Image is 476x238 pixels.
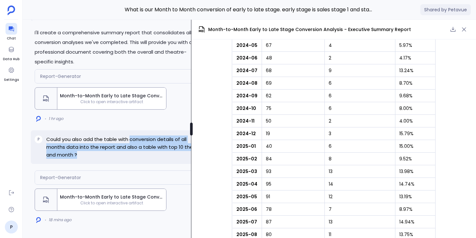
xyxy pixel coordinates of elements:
[420,4,471,15] span: Shared by Petavue
[125,5,374,14] span: What is our Month to Month conversion of early to late stage. early stage is sales stage 1 and st...
[7,5,15,15] img: petavue logo
[4,64,19,82] a: Settings
[3,57,19,62] span: Data Hub
[6,36,17,41] span: Chat
[6,23,17,41] a: Chat
[3,44,19,62] a: Data Hub
[4,77,19,82] span: Settings
[5,221,18,233] a: P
